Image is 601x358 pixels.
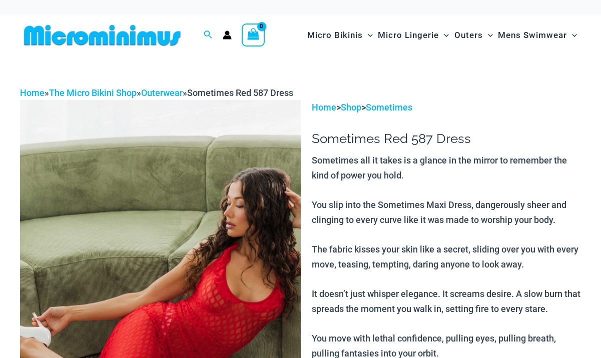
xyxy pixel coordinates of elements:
[439,22,449,48] span: Menu Toggle
[375,20,451,50] a: Micro LingerieMenu ToggleMenu Toggle
[495,20,579,50] a: Mens SwimwearMenu ToggleMenu Toggle
[20,24,185,46] img: MM SHOP LOGO FLAT
[341,102,361,112] a: Shop
[20,87,45,98] a: Home
[20,87,293,98] span: » » »
[312,102,336,112] a: Home
[483,22,493,48] span: Menu Toggle
[567,22,577,48] span: Menu Toggle
[49,87,137,98] a: The Micro Bikini Shop
[452,20,495,50] a: OutersMenu ToggleMenu Toggle
[141,87,183,98] a: Outerwear
[204,29,213,41] a: Search icon link
[378,22,439,48] span: Micro Lingerie
[187,87,293,98] span: Sometimes Red 587 Dress
[307,22,363,48] span: Micro Bikinis
[454,22,483,48] span: Outers
[366,102,412,112] a: Sometimes
[363,22,373,48] span: Menu Toggle
[312,131,581,146] h1: Sometimes Red 587 Dress
[223,30,232,39] a: Account icon link
[305,20,375,50] a: Micro BikinisMenu ToggleMenu Toggle
[498,22,567,48] span: Mens Swimwear
[242,23,265,46] a: View Shopping Cart, empty
[312,100,581,115] p: > >
[303,18,581,52] nav: Site Navigation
